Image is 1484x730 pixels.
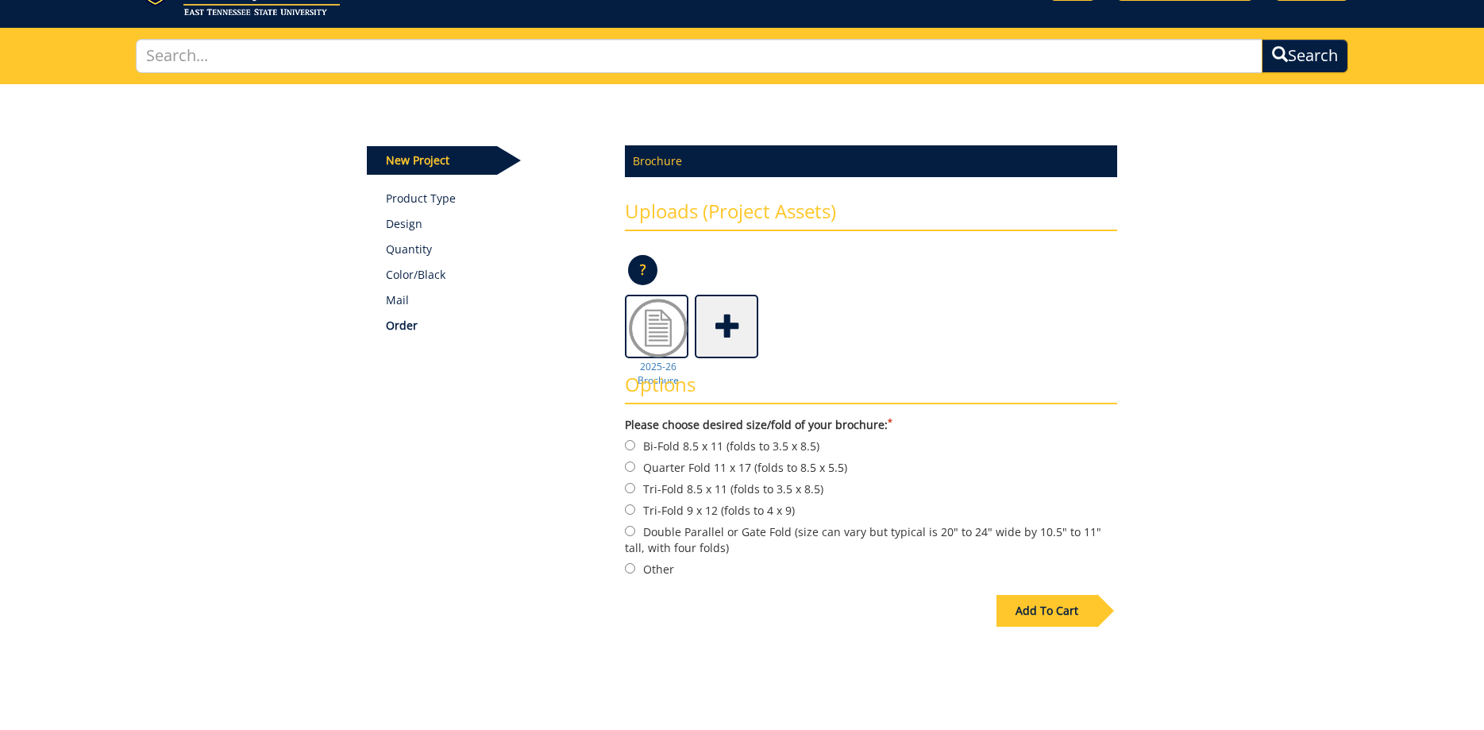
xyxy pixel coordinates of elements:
[625,440,635,450] input: Bi-Fold 8.5 x 11 (folds to 3.5 x 8.5)
[625,563,635,574] input: Other
[628,255,657,285] p: ?
[386,216,601,232] p: Design
[625,480,1117,497] label: Tri-Fold 8.5 x 11 (folds to 3.5 x 8.5)
[625,458,1117,476] label: Quarter Fold 11 x 17 (folds to 8.5 x 5.5)
[386,318,601,334] p: Order
[386,267,601,283] p: Color/Black
[625,526,635,536] input: Double Parallel or Gate Fold (size can vary but typical is 20" to 24" wide by 10.5" to 11" tall, ...
[367,146,497,175] p: New Project
[996,595,1097,627] div: Add To Cart
[625,483,635,493] input: Tri-Fold 8.5 x 11 (folds to 3.5 x 8.5)
[625,560,1117,577] label: Other
[625,374,1117,404] h3: Options
[626,296,690,360] img: Doc2.png
[625,437,1117,454] label: Bi-Fold 8.5 x 11 (folds to 3.5 x 8.5)
[625,523,1117,556] label: Double Parallel or Gate Fold (size can vary but typical is 20" to 24" wide by 10.5" to 11" tall, ...
[625,201,1117,231] h3: Uploads (Project Assets)
[625,504,635,515] input: Tri-Fold 9 x 12 (folds to 4 x 9)
[1262,39,1348,73] button: Search
[136,39,1263,73] input: Search...
[625,417,1117,433] label: Please choose desired size/fold of your brochure:
[386,241,601,257] p: Quantity
[625,462,635,472] input: Quarter Fold 11 x 17 (folds to 8.5 x 5.5)
[386,292,601,308] p: Mail
[625,145,1117,177] p: Brochure
[386,191,601,207] a: Product Type
[625,501,1117,519] label: Tri-Fold 9 x 12 (folds to 4 x 9)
